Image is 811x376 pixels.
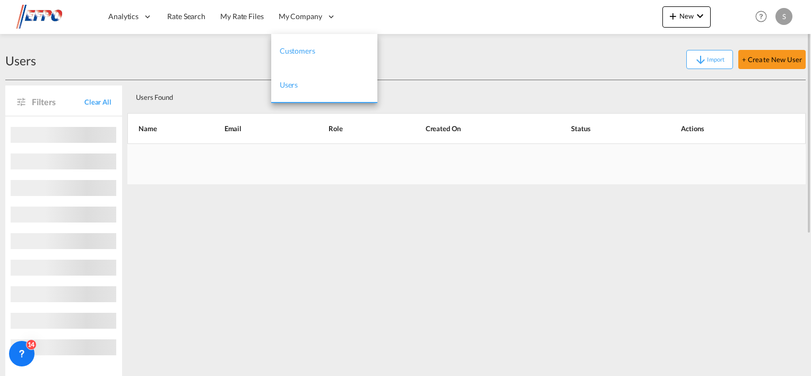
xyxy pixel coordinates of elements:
span: Analytics [108,11,139,22]
md-icon: icon-plus 400-fg [667,10,679,22]
th: Status [545,113,654,144]
div: S [775,8,792,25]
button: + Create New User [738,50,806,69]
span: Rate Search [167,12,205,21]
md-icon: icon-arrow-down [694,54,707,66]
span: Clear All [84,97,111,107]
button: icon-arrow-downImport [686,50,733,69]
div: Users Found [132,84,735,106]
div: Users [5,52,36,69]
button: icon-plus 400-fgNewicon-chevron-down [662,6,711,28]
span: My Company [279,11,322,22]
span: Users [280,80,298,89]
span: Help [752,7,770,25]
th: Name [127,113,198,144]
a: Customers [271,34,377,69]
th: Created On [399,113,545,144]
span: Filters [32,96,84,108]
th: Actions [654,113,806,144]
md-icon: icon-chevron-down [694,10,706,22]
span: Customers [280,46,315,55]
span: My Rate Files [220,12,264,21]
span: New [667,12,706,20]
img: d38966e06f5511efa686cdb0e1f57a29.png [16,5,88,29]
th: Email [198,113,302,144]
a: Users [271,69,377,103]
div: Help [752,7,775,27]
th: Role [302,113,399,144]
